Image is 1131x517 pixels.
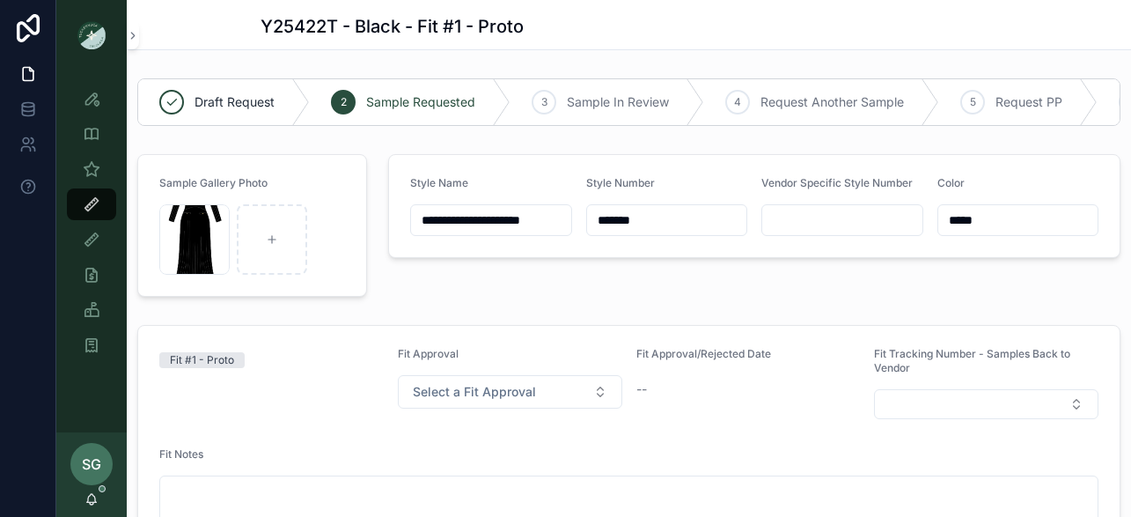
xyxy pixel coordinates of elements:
[261,14,524,39] h1: Y25422T - Black - Fit #1 - Proto
[398,375,622,409] button: Select Button
[760,93,904,111] span: Request Another Sample
[874,389,1098,419] button: Select Button
[874,347,1070,374] span: Fit Tracking Number - Samples Back to Vendor
[586,176,655,189] span: Style Number
[636,347,771,360] span: Fit Approval/Rejected Date
[366,93,475,111] span: Sample Requested
[541,95,547,109] span: 3
[77,21,106,49] img: App logo
[56,70,127,384] div: scrollable content
[82,454,101,475] span: SG
[159,176,268,189] span: Sample Gallery Photo
[170,352,234,368] div: Fit #1 - Proto
[195,93,275,111] span: Draft Request
[341,95,347,109] span: 2
[636,380,647,398] span: --
[734,95,741,109] span: 4
[937,176,965,189] span: Color
[761,176,913,189] span: Vendor Specific Style Number
[410,176,468,189] span: Style Name
[567,93,669,111] span: Sample In Review
[398,347,459,360] span: Fit Approval
[413,383,536,401] span: Select a Fit Approval
[159,447,203,461] span: Fit Notes
[970,95,976,109] span: 5
[995,93,1062,111] span: Request PP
